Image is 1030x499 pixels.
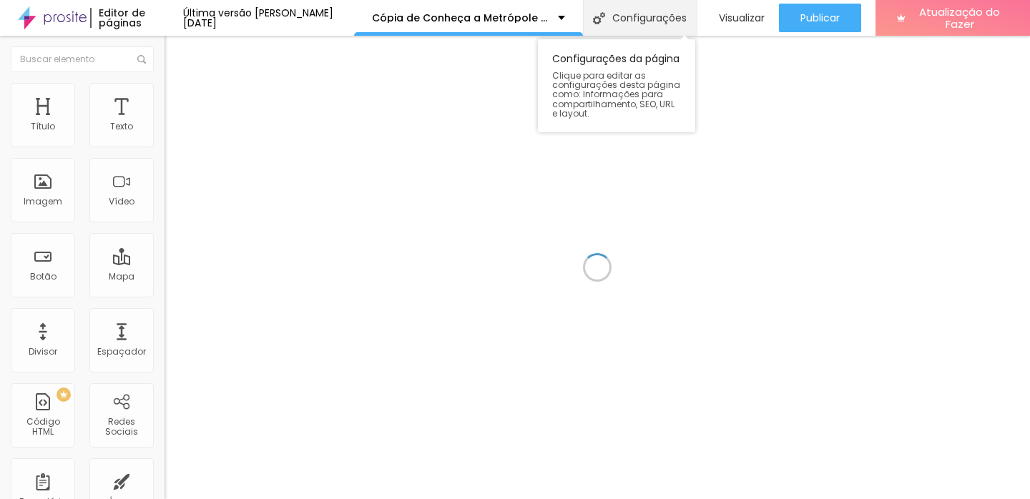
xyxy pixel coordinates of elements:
font: Código HTML [26,415,60,438]
font: Imagem [24,195,62,207]
button: Publicar [779,4,861,32]
img: Ícone [137,55,146,64]
font: Editor de páginas [99,6,145,30]
font: Visualizar [719,11,765,25]
font: Botão [30,270,57,282]
font: Clique para editar as configurações desta página como: Informações para compartilhamento, SEO, UR... [552,69,680,119]
font: Divisor [29,345,57,357]
font: Atualização do Fazer [919,4,1000,31]
img: Ícone [593,12,605,24]
button: Visualizar [697,4,779,32]
font: Espaçador [97,345,146,357]
font: Configurações [612,11,687,25]
font: Redes Sociais [105,415,138,438]
font: Última versão [PERSON_NAME] [DATE] [183,6,333,30]
font: Configurações da página [552,51,680,66]
font: Texto [110,120,133,132]
font: Título [31,120,55,132]
font: Vídeo [109,195,134,207]
font: Mapa [109,270,134,282]
input: Buscar elemento [11,46,154,72]
font: Cópia de Conheça a Metrópole Filme [372,11,567,25]
font: Publicar [800,11,840,25]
